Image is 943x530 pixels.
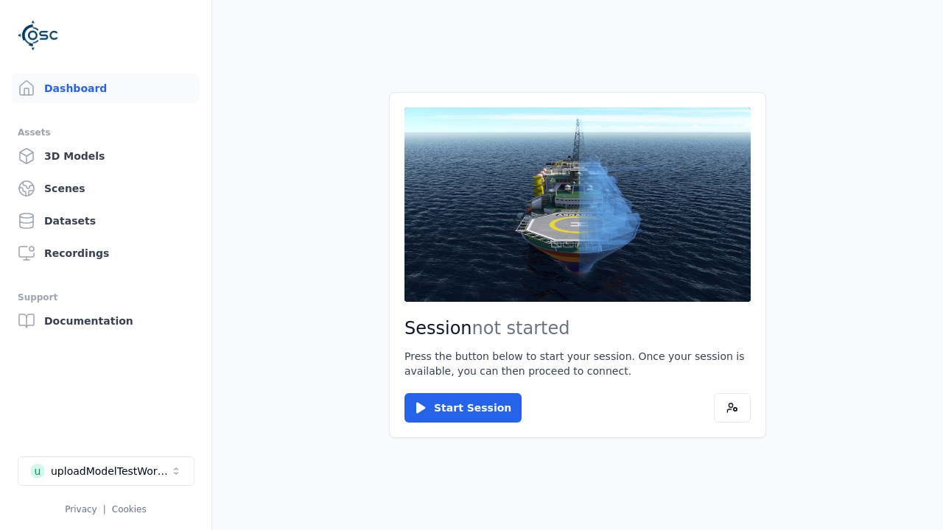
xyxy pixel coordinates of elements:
a: Recordings [12,239,200,268]
a: 3D Models [12,141,200,171]
div: uploadModelTestWorkspace [51,464,170,478]
h2: Session [404,317,751,340]
a: Datasets [12,206,200,236]
img: Logo [18,15,59,56]
a: Dashboard [12,74,200,103]
span: | [103,504,106,515]
a: Documentation [12,306,200,336]
button: Start Session [404,393,522,423]
p: Press the button below to start your session. Once your session is available, you can then procee... [404,349,751,378]
a: Cookies [112,504,147,515]
span: not started [472,318,570,339]
div: Support [18,289,194,306]
a: Scenes [12,174,200,203]
div: Assets [18,124,194,141]
a: Privacy [65,504,97,515]
button: Select a workspace [18,456,194,486]
div: u [30,464,45,478]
